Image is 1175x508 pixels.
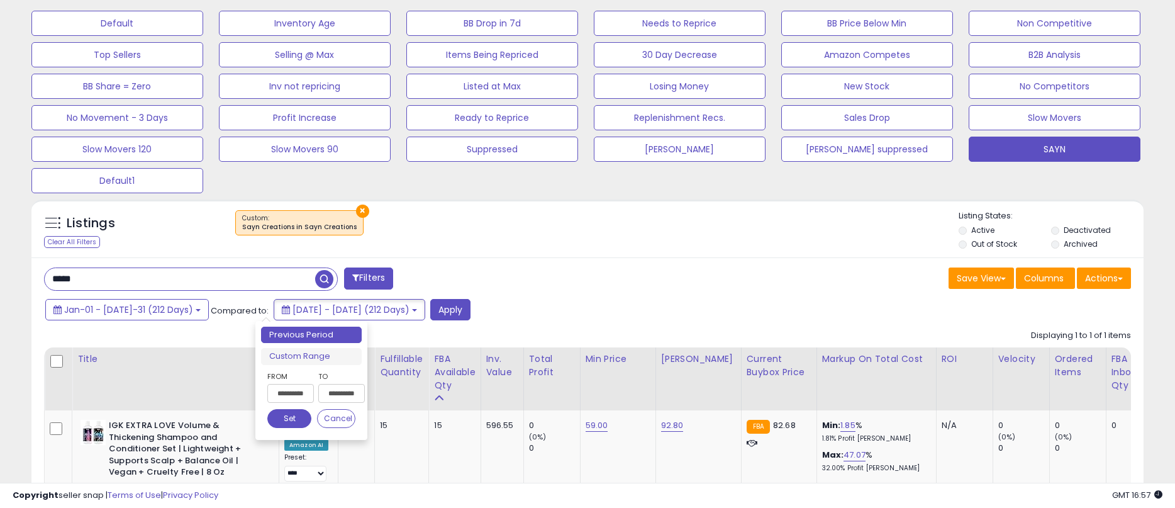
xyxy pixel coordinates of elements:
[781,105,953,130] button: Sales Drop
[949,268,1014,289] button: Save View
[1055,353,1101,379] div: Ordered Items
[1031,330,1131,342] div: Displaying 1 to 1 of 1 items
[942,353,988,366] div: ROI
[77,353,274,366] div: Title
[529,420,580,431] div: 0
[261,348,362,365] li: Custom Range
[242,213,357,232] span: Custom:
[31,137,203,162] button: Slow Movers 120
[822,464,927,473] p: 32.00% Profit [PERSON_NAME]
[284,453,328,482] div: Preset:
[661,353,736,366] div: [PERSON_NAME]
[942,420,983,431] div: N/A
[586,353,650,366] div: Min Price
[998,420,1049,431] div: 0
[211,305,269,317] span: Compared to:
[969,105,1140,130] button: Slow Movers
[840,419,855,432] a: 1.85
[594,11,766,36] button: Needs to Reprice
[822,449,927,473] div: %
[163,489,218,501] a: Privacy Policy
[406,42,578,67] button: Items Being Repriced
[1064,239,1098,249] label: Archived
[773,419,796,431] span: 82.68
[267,409,311,428] button: Set
[486,353,518,379] div: Inv. value
[31,11,203,36] button: Default
[219,74,391,99] button: Inv not repricing
[1077,268,1131,289] button: Actions
[242,223,357,232] div: Sayn Creations in Sayn Creations
[1024,272,1064,285] span: Columns
[781,74,953,99] button: New Stock
[356,205,369,218] button: ×
[81,420,106,445] img: 51yy6nT729L._SL40_.jpg
[1055,420,1106,431] div: 0
[822,449,844,461] b: Max:
[434,420,471,431] div: 15
[998,353,1044,366] div: Velocity
[486,420,514,431] div: 596.55
[1016,268,1075,289] button: Columns
[109,420,262,482] b: IGK EXTRA LOVE Volume & Thickening Shampoo and Conditioner Set | Lightweight + Supports Scalp + B...
[31,168,203,193] button: Default1
[380,353,423,379] div: Fulfillable Quantity
[971,239,1017,249] label: Out of Stock
[747,420,770,434] small: FBA
[529,432,547,442] small: (0%)
[406,74,578,99] button: Listed at Max
[969,137,1140,162] button: SAYN
[1055,432,1072,442] small: (0%)
[1111,353,1149,392] div: FBA inbound Qty
[406,11,578,36] button: BB Drop in 7d
[959,210,1144,222] p: Listing States:
[318,370,355,383] label: To
[969,11,1140,36] button: Non Competitive
[13,489,58,501] strong: Copyright
[219,137,391,162] button: Slow Movers 90
[284,439,328,451] div: Amazon AI
[406,105,578,130] button: Ready to Reprice
[969,74,1140,99] button: No Competitors
[781,11,953,36] button: BB Price Below Min
[1112,489,1162,501] span: 2025-08-15 16:57 GMT
[844,449,866,461] a: 47.07
[594,105,766,130] button: Replenishment Recs.
[594,74,766,99] button: Losing Money
[44,236,100,248] div: Clear All Filters
[31,42,203,67] button: Top Sellers
[1064,225,1111,235] label: Deactivated
[219,11,391,36] button: Inventory Age
[13,490,218,502] div: seller snap | |
[317,409,356,428] button: Cancel
[292,303,409,316] span: [DATE] - [DATE] (212 Days)
[267,370,311,383] label: From
[529,443,580,454] div: 0
[406,137,578,162] button: Suppressed
[781,137,953,162] button: [PERSON_NAME] suppressed
[380,420,419,431] div: 15
[747,353,811,379] div: Current Buybox Price
[344,268,393,290] button: Filters
[261,327,362,344] li: Previous Period
[594,137,766,162] button: [PERSON_NAME]
[219,42,391,67] button: Selling @ Max
[661,419,684,432] a: 92.80
[998,443,1049,454] div: 0
[219,105,391,130] button: Profit Increase
[31,74,203,99] button: BB Share = Zero
[594,42,766,67] button: 30 Day Decrease
[971,225,994,235] label: Active
[816,347,936,410] th: The percentage added to the cost of goods (COGS) that forms the calculator for Min & Max prices.
[781,42,953,67] button: Amazon Competes
[822,419,841,431] b: Min:
[67,215,115,232] h5: Listings
[1055,443,1106,454] div: 0
[64,303,193,316] span: Jan-01 - [DATE]-31 (212 Days)
[434,353,475,392] div: FBA Available Qty
[586,419,608,432] a: 59.00
[1111,420,1145,431] div: 0
[430,299,471,320] button: Apply
[108,489,161,501] a: Terms of Use
[822,353,931,366] div: Markup on Total Cost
